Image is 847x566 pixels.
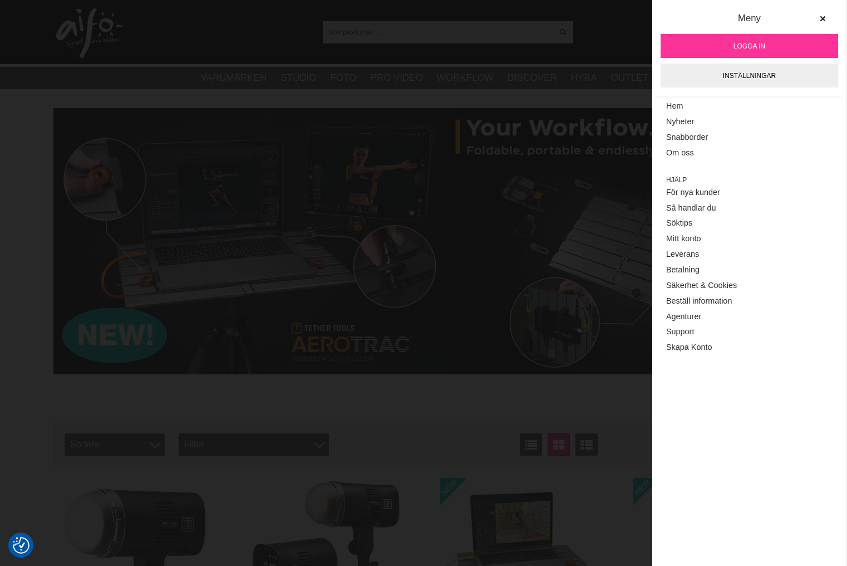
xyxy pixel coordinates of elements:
[65,433,165,456] span: Sortera
[666,247,833,262] a: Leverans
[666,262,833,278] a: Betalning
[666,175,833,185] span: Hjälp
[56,8,123,58] img: logo.png
[661,34,838,58] a: Logga in
[179,433,329,456] div: Filter
[520,433,542,456] a: Listvisning
[280,71,316,85] a: Studio
[666,294,833,309] a: Beställ information
[666,231,833,247] a: Mitt konto
[508,71,557,85] a: Discover
[666,200,833,216] a: Så handlar du
[330,71,356,85] a: Foto
[733,41,765,51] span: Logga in
[611,71,648,85] a: Outlet
[666,130,833,145] a: Snabborder
[437,71,494,85] a: Workflow
[53,108,794,374] img: Annons:007 banner-header-aerotrac-1390x500.jpg
[666,216,833,231] a: Söktips
[201,71,267,85] a: Varumärken
[370,71,422,85] a: Pro Video
[666,145,833,161] a: Om oss
[571,71,597,85] a: Hyra
[13,535,29,555] button: Samtyckesinställningar
[666,340,833,355] a: Skapa Konto
[666,99,833,114] a: Hem
[575,433,598,456] a: Utökad listvisning
[548,433,570,456] a: Fönstervisning
[666,278,833,294] a: Säkerhet & Cookies
[666,114,833,130] a: Nyheter
[666,309,833,325] a: Agenturer
[323,23,553,40] input: Sök produkter ...
[13,537,29,554] img: Revisit consent button
[661,64,838,87] a: Inställningar
[666,185,833,201] a: För nya kunder
[666,324,833,340] a: Support
[669,11,830,34] div: Meny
